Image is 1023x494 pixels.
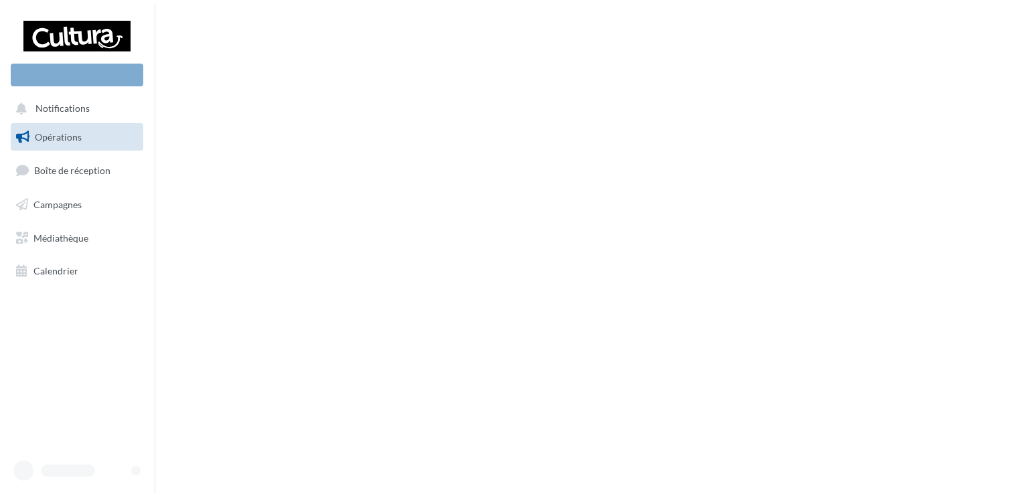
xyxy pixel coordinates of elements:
a: Opérations [8,123,146,151]
span: Opérations [35,131,82,143]
a: Calendrier [8,257,146,285]
span: Médiathèque [33,232,88,243]
span: Calendrier [33,265,78,276]
span: Campagnes [33,199,82,210]
span: Boîte de réception [34,165,110,176]
span: Notifications [35,103,90,114]
a: Médiathèque [8,224,146,252]
a: Boîte de réception [8,156,146,185]
a: Campagnes [8,191,146,219]
div: Nouvelle campagne [11,64,143,86]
